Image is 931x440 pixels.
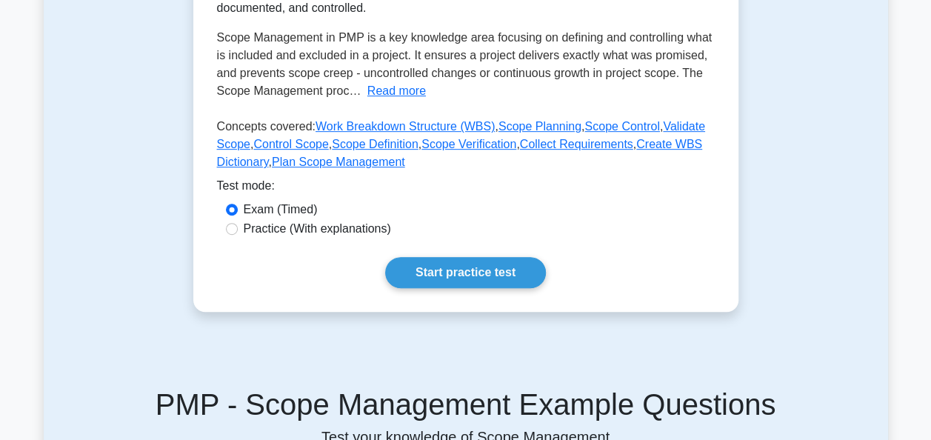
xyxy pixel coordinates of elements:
[367,82,426,100] button: Read more
[584,120,659,133] a: Scope Control
[244,220,391,238] label: Practice (With explanations)
[316,120,495,133] a: Work Breakdown Structure (WBS)
[217,177,715,201] div: Test mode:
[421,138,516,150] a: Scope Verification
[520,138,633,150] a: Collect Requirements
[253,138,328,150] a: Control Scope
[217,118,715,177] p: Concepts covered: , , , , , , , , ,
[272,156,405,168] a: Plan Scope Management
[244,201,318,219] label: Exam (Timed)
[332,138,418,150] a: Scope Definition
[385,257,546,288] a: Start practice test
[61,387,870,422] h5: PMP - Scope Management Example Questions
[498,120,581,133] a: Scope Planning
[217,31,713,97] span: Scope Management in PMP is a key knowledge area focusing on defining and controlling what is incl...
